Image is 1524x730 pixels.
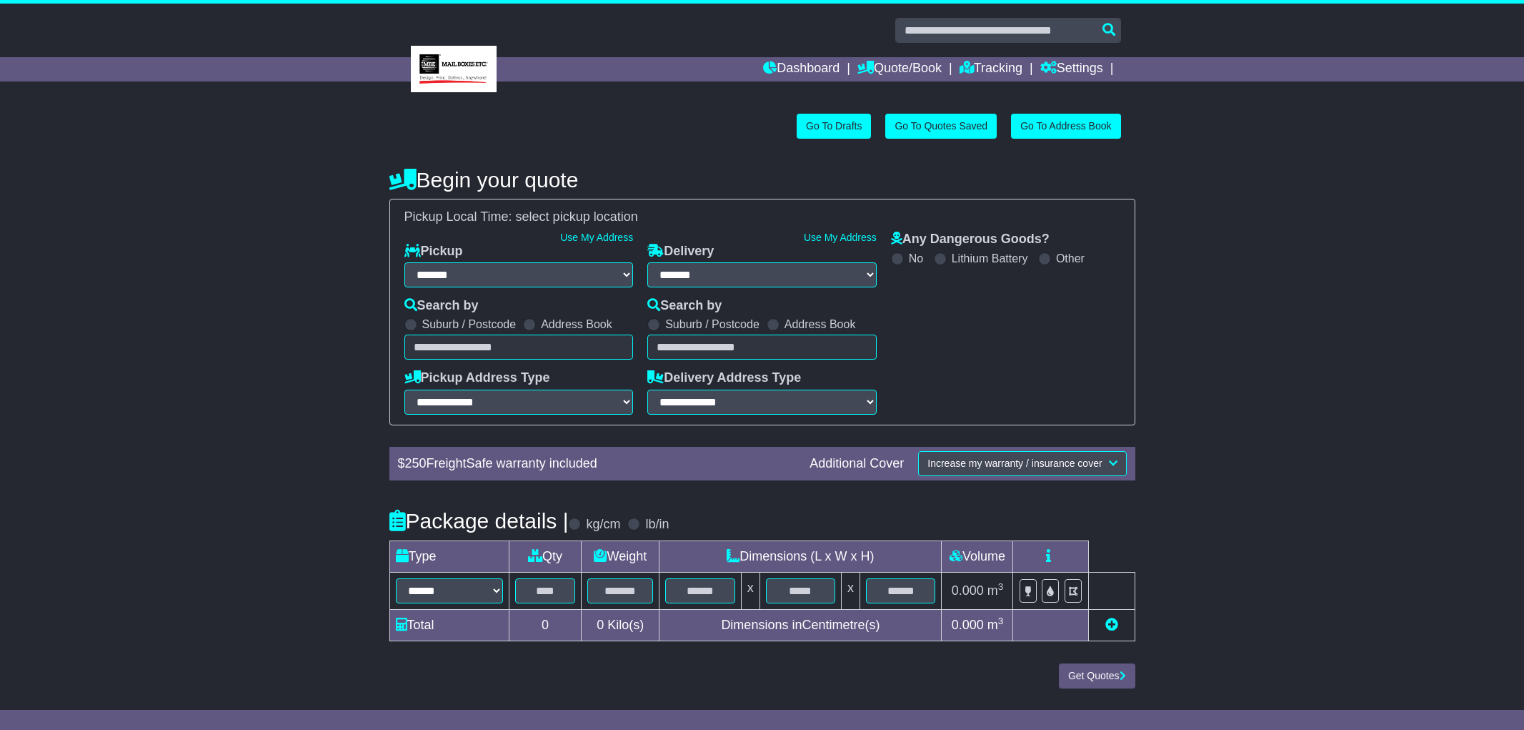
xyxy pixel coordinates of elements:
[516,209,638,224] span: select pickup location
[927,458,1102,469] span: Increase my warranty / insurance cover
[891,232,1050,247] label: Any Dangerous Goods?
[422,317,517,331] label: Suburb / Postcode
[1011,114,1120,139] a: Go To Address Book
[647,370,801,386] label: Delivery Address Type
[509,541,582,572] td: Qty
[785,317,856,331] label: Address Book
[659,541,942,572] td: Dimensions (L x W x H)
[404,370,550,386] label: Pickup Address Type
[987,583,1004,598] span: m
[389,509,569,533] h4: Package details |
[804,232,877,243] a: Use My Address
[797,114,871,139] a: Go To Drafts
[1105,618,1118,632] a: Add new item
[509,610,582,641] td: 0
[582,610,659,641] td: Kilo(s)
[659,610,942,641] td: Dimensions in Centimetre(s)
[389,610,509,641] td: Total
[560,232,633,243] a: Use My Address
[582,541,659,572] td: Weight
[918,451,1126,476] button: Increase my warranty / insurance cover
[411,46,497,92] img: MBE Eight Mile Plains
[857,57,942,82] a: Quote/Book
[998,616,1004,626] sup: 3
[952,252,1028,265] label: Lithium Battery
[389,541,509,572] td: Type
[665,317,759,331] label: Suburb / Postcode
[987,618,1004,632] span: m
[842,572,860,609] td: x
[397,209,1127,225] div: Pickup Local Time:
[960,57,1022,82] a: Tracking
[1040,57,1103,82] a: Settings
[1056,252,1085,265] label: Other
[998,581,1004,592] sup: 3
[586,517,620,533] label: kg/cm
[647,298,722,314] label: Search by
[1059,664,1135,689] button: Get Quotes
[405,456,427,470] span: 250
[763,57,840,82] a: Dashboard
[909,252,923,265] label: No
[952,583,984,598] span: 0.000
[952,618,984,632] span: 0.000
[391,456,803,472] div: $ FreightSafe warranty included
[942,541,1013,572] td: Volume
[885,114,997,139] a: Go To Quotes Saved
[647,244,714,260] label: Delivery
[741,572,759,609] td: x
[404,298,479,314] label: Search by
[404,244,463,260] label: Pickup
[597,618,604,632] span: 0
[541,317,612,331] label: Address Book
[645,517,669,533] label: lb/in
[389,168,1135,192] h4: Begin your quote
[802,456,911,472] div: Additional Cover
